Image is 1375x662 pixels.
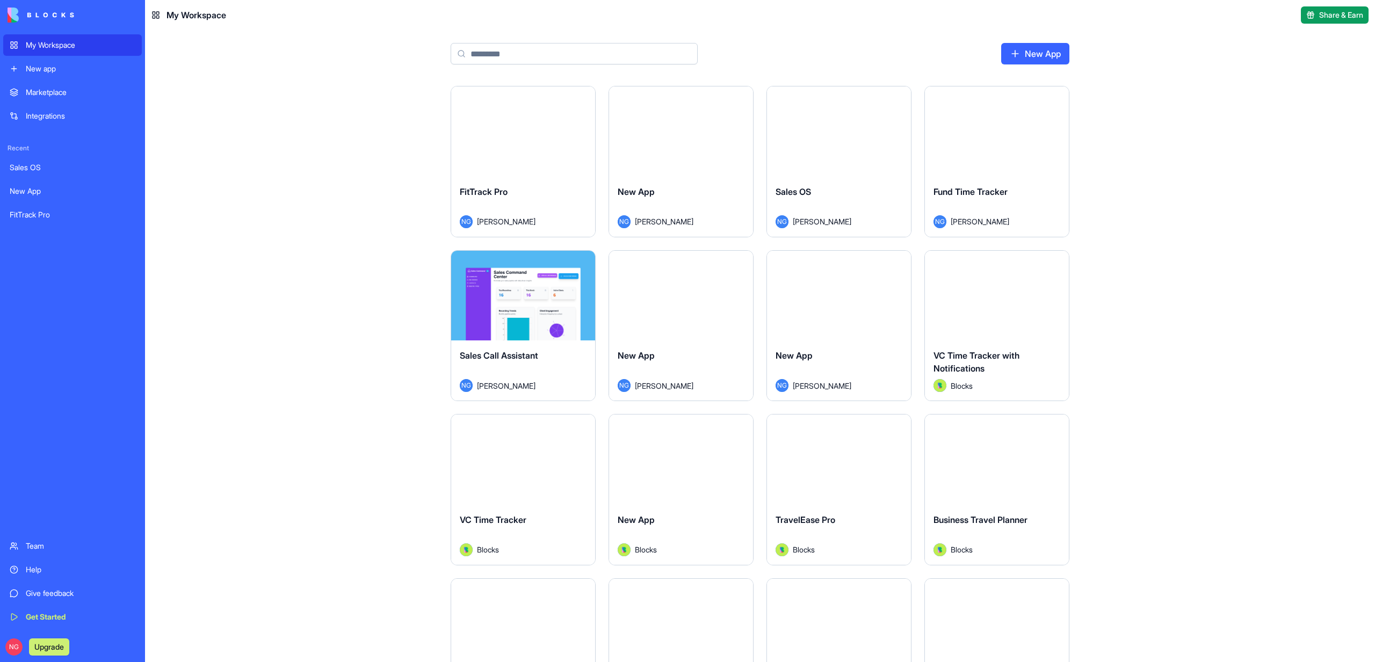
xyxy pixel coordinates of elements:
span: NG [776,215,788,228]
span: [PERSON_NAME] [477,216,535,227]
span: TravelEase Pro [776,514,835,525]
a: Sales OS [3,157,142,178]
div: My Workspace [26,40,135,50]
img: Avatar [618,543,631,556]
a: Help [3,559,142,580]
span: [PERSON_NAME] [635,380,693,391]
a: New AppNG[PERSON_NAME] [609,250,754,402]
span: VC Time Tracker with Notifications [933,350,1019,374]
img: Avatar [933,543,946,556]
a: VC Time Tracker with NotificationsAvatarBlocks [924,250,1069,402]
span: NG [460,379,473,392]
a: New app [3,58,142,79]
span: Business Travel Planner [933,514,1027,525]
span: Blocks [951,380,973,391]
button: Share & Earn [1301,6,1369,24]
span: Recent [3,144,142,152]
div: Sales OS [10,162,135,173]
a: Fund Time TrackerNG[PERSON_NAME] [924,86,1069,237]
span: NG [618,379,631,392]
div: New App [10,186,135,197]
div: Integrations [26,111,135,121]
a: FitTrack ProNG[PERSON_NAME] [451,86,596,237]
a: Business Travel PlannerAvatarBlocks [924,414,1069,565]
span: Blocks [635,544,657,555]
img: Avatar [460,543,473,556]
span: NG [5,638,23,656]
img: logo [8,8,74,23]
a: Upgrade [29,641,69,652]
span: NG [776,379,788,392]
a: New App [3,180,142,202]
span: Sales Call Assistant [460,350,538,361]
span: Blocks [951,544,973,555]
a: Integrations [3,105,142,127]
span: [PERSON_NAME] [951,216,1009,227]
span: FitTrack Pro [460,186,508,197]
span: Blocks [793,544,815,555]
span: New App [618,186,655,197]
a: Get Started [3,606,142,628]
span: Fund Time Tracker [933,186,1008,197]
a: Sales Call AssistantNG[PERSON_NAME] [451,250,596,402]
div: New app [26,63,135,74]
div: Help [26,564,135,575]
a: TravelEase ProAvatarBlocks [766,414,911,565]
span: [PERSON_NAME] [477,380,535,391]
a: My Workspace [3,34,142,56]
span: Share & Earn [1319,10,1363,20]
a: New AppAvatarBlocks [609,414,754,565]
span: New App [618,350,655,361]
span: New App [776,350,813,361]
span: New App [618,514,655,525]
span: [PERSON_NAME] [793,380,851,391]
span: NG [618,215,631,228]
button: Upgrade [29,638,69,656]
img: Avatar [776,543,788,556]
span: Sales OS [776,186,811,197]
span: NG [460,215,473,228]
a: Sales OSNG[PERSON_NAME] [766,86,911,237]
a: New AppNG[PERSON_NAME] [609,86,754,237]
a: Give feedback [3,583,142,604]
span: VC Time Tracker [460,514,526,525]
div: Get Started [26,612,135,622]
img: Avatar [933,379,946,392]
div: Give feedback [26,588,135,599]
div: Marketplace [26,87,135,98]
span: My Workspace [167,9,226,21]
a: New App [1001,43,1069,64]
a: Team [3,535,142,557]
a: Marketplace [3,82,142,103]
a: New AppNG[PERSON_NAME] [766,250,911,402]
div: FitTrack Pro [10,209,135,220]
span: NG [933,215,946,228]
span: [PERSON_NAME] [793,216,851,227]
span: [PERSON_NAME] [635,216,693,227]
a: FitTrack Pro [3,204,142,225]
div: Team [26,541,135,551]
span: Blocks [477,544,499,555]
a: VC Time TrackerAvatarBlocks [451,414,596,565]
